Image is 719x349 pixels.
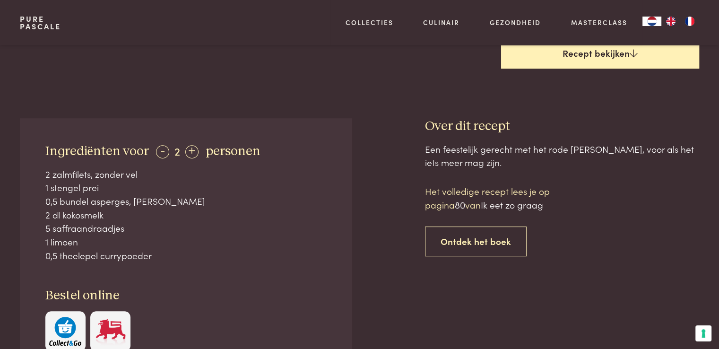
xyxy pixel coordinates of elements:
[49,317,81,346] img: c308188babc36a3a401bcb5cb7e020f4d5ab42f7cacd8327e500463a43eeb86c.svg
[455,198,465,211] span: 80
[95,317,127,346] img: Delhaize
[481,198,543,211] span: Ik eet zo graag
[45,208,327,222] div: 2 dl kokosmelk
[206,145,260,158] span: personen
[490,17,541,27] a: Gezondheid
[661,17,680,26] a: EN
[425,142,699,169] div: Een feestelijk gerecht met het rode [PERSON_NAME], voor als het iets meer mag zijn.
[425,227,527,256] a: Ontdek het boek
[346,17,393,27] a: Collecties
[45,194,327,208] div: 0,5 bundel asperges, [PERSON_NAME]
[45,288,327,304] h3: Bestel online
[695,325,711,341] button: Uw voorkeuren voor toestemming voor trackingtechnologieën
[174,143,180,158] span: 2
[642,17,661,26] div: Language
[425,118,699,135] h3: Over dit recept
[45,145,149,158] span: Ingrediënten voor
[45,181,327,194] div: 1 stengel prei
[571,17,627,27] a: Masterclass
[423,17,459,27] a: Culinair
[501,38,699,69] a: Recept bekijken
[642,17,661,26] a: NL
[20,15,61,30] a: PurePascale
[45,221,327,235] div: 5 saffraandraadjes
[425,184,586,211] p: Het volledige recept lees je op pagina van
[156,145,169,158] div: -
[45,167,327,181] div: 2 zalmfilets, zonder vel
[680,17,699,26] a: FR
[661,17,699,26] ul: Language list
[185,145,199,158] div: +
[45,235,327,249] div: 1 limoen
[642,17,699,26] aside: Language selected: Nederlands
[45,249,327,262] div: 0,5 theelepel currypoeder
